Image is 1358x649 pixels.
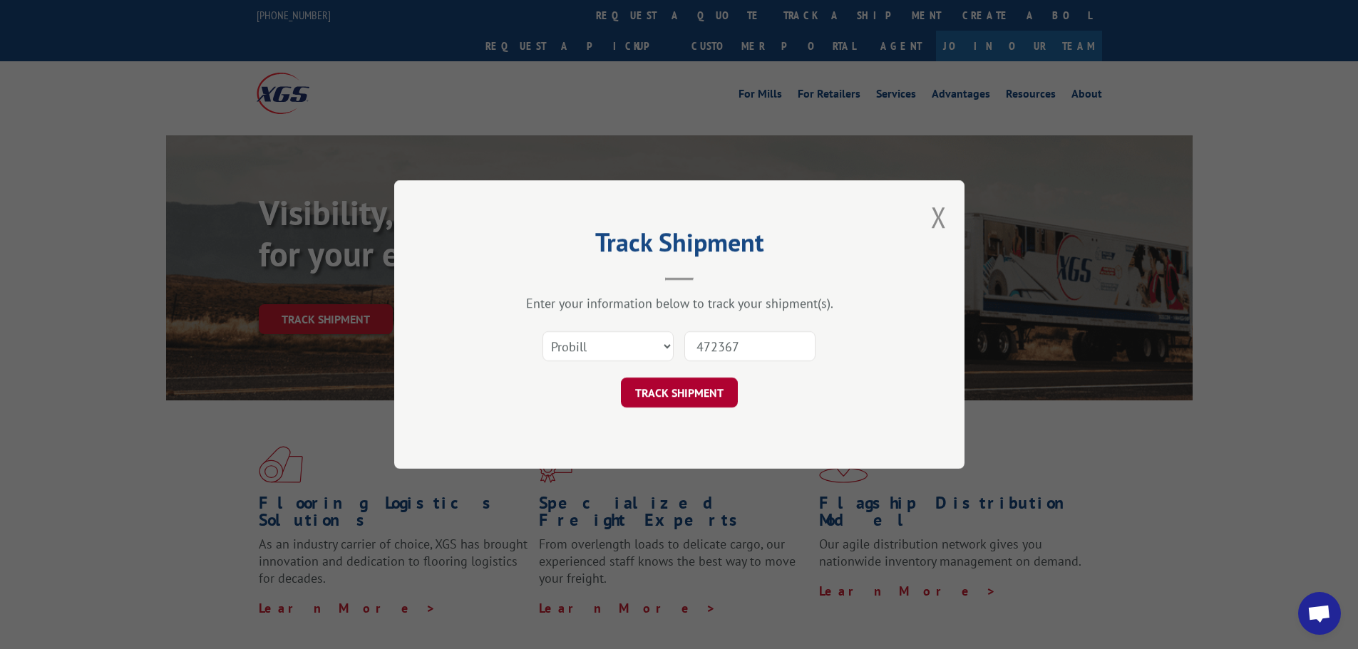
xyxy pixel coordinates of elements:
button: TRACK SHIPMENT [621,378,738,407]
button: Close modal [931,198,947,236]
h2: Track Shipment [465,232,893,259]
div: Open chat [1298,592,1341,635]
div: Enter your information below to track your shipment(s). [465,295,893,311]
input: Number(s) [684,331,816,361]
